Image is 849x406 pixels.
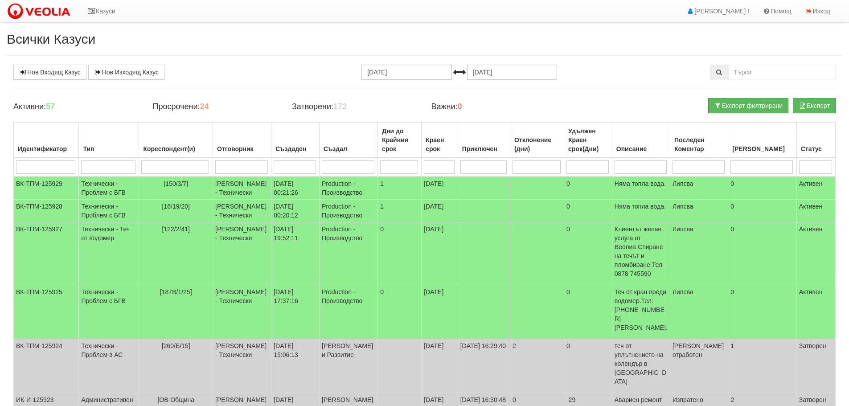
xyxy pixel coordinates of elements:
[422,339,458,393] td: [DATE]
[673,342,724,358] span: [PERSON_NAME] отработен
[79,176,139,200] td: Технически - Проблем с БГВ
[673,180,693,187] span: Липсва
[564,285,612,339] td: 0
[79,222,139,285] td: Технически - Теч от водомер
[564,200,612,222] td: 0
[730,143,794,155] div: [PERSON_NAME]
[513,134,562,155] div: Отклонение (дни)
[160,288,192,295] span: [187В/1/25]
[213,222,271,285] td: [PERSON_NAME] - Технически
[320,222,378,285] td: Production - Производство
[799,143,833,155] div: Статус
[424,134,455,155] div: Краен срок
[729,65,836,80] input: Търсене по Идентификатор, Бл/Вх/Ап, Тип, Описание, Моб. Номер, Имейл, Файл, Коментар,
[615,179,668,188] p: Няма топла вода.
[14,176,79,200] td: ВК-ТПМ-125929
[615,341,668,386] p: теч от уплътнението на холендър в [GEOGRAPHIC_DATA]
[271,285,320,339] td: [DATE] 17:37:16
[271,123,320,158] th: Създаден: No sort applied, activate to apply an ascending sort
[615,287,668,332] p: Теч от кран преди водомер.Тел:[PHONE_NUMBER] [PERSON_NAME].
[673,203,693,210] span: Липсва
[141,143,210,155] div: Кореспондент(и)
[796,200,835,222] td: Активен
[333,102,347,111] b: 172
[431,103,557,111] h4: Важни:
[200,102,209,111] b: 24
[14,123,79,158] th: Идентификатор: No sort applied, activate to apply an ascending sort
[728,176,796,200] td: 0
[320,285,378,339] td: Production - Производство
[162,342,190,349] span: [260/Б/15]
[796,222,835,285] td: Активен
[422,176,458,200] td: [DATE]
[728,200,796,222] td: 0
[213,339,271,393] td: [PERSON_NAME] - Технически
[460,143,508,155] div: Приключен
[458,339,510,393] td: [DATE] 16:29:40
[422,200,458,222] td: [DATE]
[164,180,188,187] span: [150/3/7]
[422,123,458,158] th: Краен срок: No sort applied, activate to apply an ascending sort
[566,125,610,155] div: Удължен Краен срок(Дни)
[796,339,835,393] td: Затворен
[14,222,79,285] td: ВК-ТПМ-125927
[673,396,703,403] span: Изпратено
[708,98,788,113] button: Експорт филтрирани
[458,102,462,111] b: 0
[422,222,458,285] td: [DATE]
[274,143,317,155] div: Създаден
[79,123,139,158] th: Тип: No sort applied, activate to apply an ascending sort
[458,123,510,158] th: Приключен: No sort applied, activate to apply an ascending sort
[320,176,378,200] td: Production - Производство
[79,339,139,393] td: Технически - Проблем в АС
[615,143,668,155] div: Описание
[13,103,139,111] h4: Активни:
[728,339,796,393] td: 1
[213,285,271,339] td: [PERSON_NAME] - Технически
[213,123,271,158] th: Отговорник: No sort applied, activate to apply an ascending sort
[271,200,320,222] td: [DATE] 00:20:12
[320,339,378,393] td: [PERSON_NAME] и Развитие
[271,176,320,200] td: [DATE] 00:21:26
[796,285,835,339] td: Активен
[320,123,378,158] th: Създал: No sort applied, activate to apply an ascending sort
[14,339,79,393] td: ВК-ТПМ-125924
[7,32,842,46] h2: Всички Казуси
[14,200,79,222] td: ВК-ТПМ-125928
[139,123,213,158] th: Кореспондент(и): No sort applied, activate to apply an ascending sort
[213,176,271,200] td: [PERSON_NAME] - Технически
[320,200,378,222] td: Production - Производство
[378,123,422,158] th: Дни до Крайния срок: No sort applied, activate to apply an ascending sort
[510,123,564,158] th: Отклонение (дни): No sort applied, activate to apply an ascending sort
[215,143,269,155] div: Отговорник
[14,285,79,339] td: ВК-ТПМ-125925
[271,222,320,285] td: [DATE] 19:52:11
[380,226,384,233] span: 0
[510,339,564,393] td: 2
[796,123,835,158] th: Статус: No sort applied, activate to apply an ascending sort
[213,200,271,222] td: [PERSON_NAME] - Технически
[728,123,796,158] th: Брой Файлове: No sort applied, activate to apply an ascending sort
[728,222,796,285] td: 0
[380,180,384,187] span: 1
[322,143,375,155] div: Създал
[16,143,76,155] div: Идентификатор
[292,103,418,111] h4: Затворени:
[88,65,164,80] a: Нов Изходящ Казус
[615,225,668,278] p: Клиентът желае услуга от Веолиа.Спиране на течът и пломбиране.Тел-0878 745590
[380,203,384,210] span: 1
[422,285,458,339] td: [DATE]
[81,143,136,155] div: Тип
[564,123,612,158] th: Удължен Краен срок(Дни): No sort applied, activate to apply an ascending sort
[564,339,612,393] td: 0
[673,134,726,155] div: Последен Коментар
[796,176,835,200] td: Активен
[670,123,728,158] th: Последен Коментар: No sort applied, activate to apply an ascending sort
[380,288,384,295] span: 0
[673,288,693,295] span: Липсва
[152,103,278,111] h4: Просрочени:
[79,200,139,222] td: Технически - Проблем с БГВ
[728,285,796,339] td: 0
[79,285,139,339] td: Технически - Проблем с БГВ
[46,102,55,111] b: 57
